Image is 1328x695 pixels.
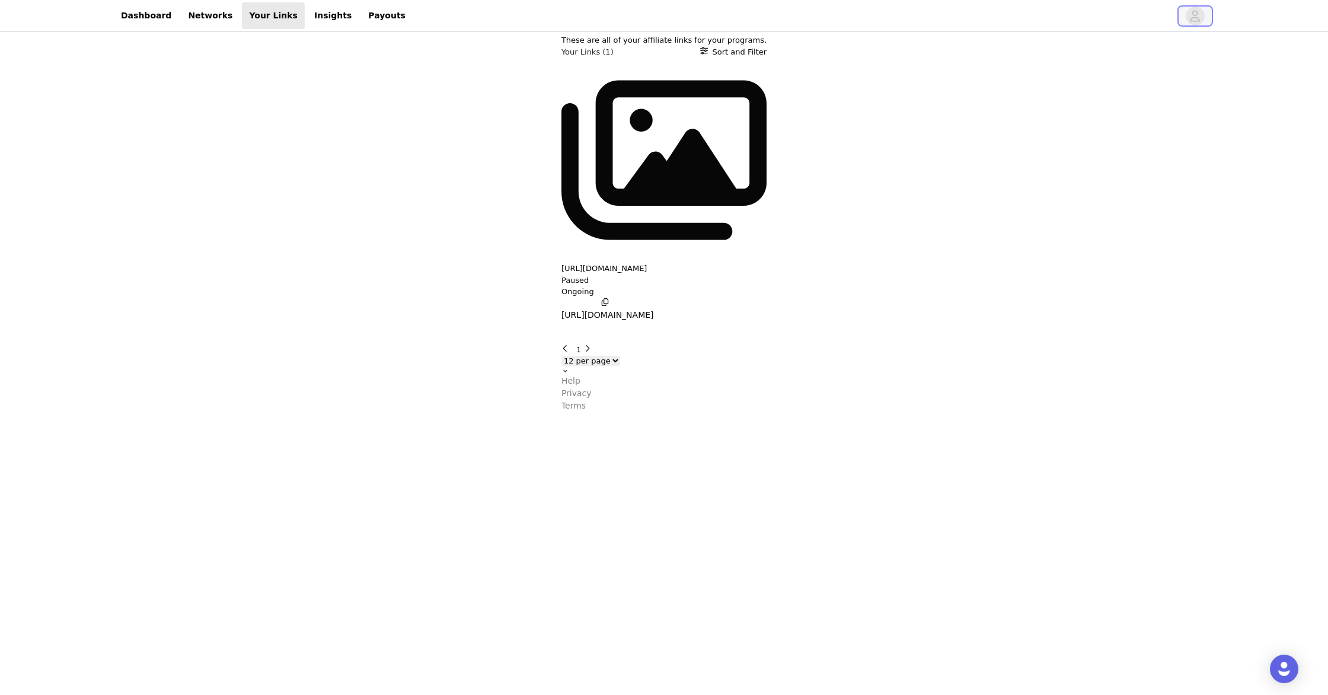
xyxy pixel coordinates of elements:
button: [URL][DOMAIN_NAME] [561,298,654,322]
a: Help [561,375,767,387]
a: Terms [561,400,767,412]
a: Dashboard [114,2,178,29]
button: Go to next page [583,344,596,356]
a: Insights [307,2,359,29]
p: Ongoing [561,286,767,298]
a: Your Links [242,2,305,29]
h3: Your Links (1) [561,46,614,58]
a: Privacy [561,387,767,400]
p: [URL][DOMAIN_NAME] [561,309,654,321]
p: Terms [561,400,586,412]
button: Sort and Filter [700,46,767,58]
p: Paused [561,275,589,286]
p: Help [561,375,580,387]
button: Go to previous page [561,344,574,356]
p: These are all of your affiliate links for your programs. [561,34,767,46]
div: avatar [1189,7,1201,25]
p: Privacy [561,387,592,400]
button: [URL][DOMAIN_NAME] [561,263,647,275]
a: Networks [181,2,240,29]
div: Open Intercom Messenger [1270,655,1298,683]
button: Go To Page 1 [576,344,581,356]
a: Payouts [361,2,413,29]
